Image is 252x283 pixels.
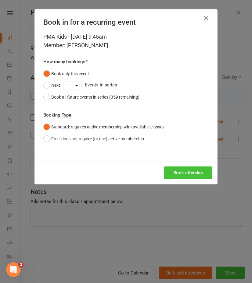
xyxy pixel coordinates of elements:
[43,111,71,119] label: Booking Type
[43,79,209,91] div: Events in series
[164,166,212,179] button: Book attendee
[6,262,21,277] iframe: Intercom live chat
[43,18,209,26] h4: Book in for a recurring event
[43,58,88,65] label: How many bookings?
[43,33,209,50] div: PMA Kids - [DATE] 9:45am Member: [PERSON_NAME]
[43,79,60,91] button: Next
[19,262,23,267] span: 2
[43,68,89,79] button: Book only this event
[43,121,164,133] button: Standard: requires active membership with available classes
[201,13,211,23] button: Close
[43,133,144,145] button: Free: does not require (or use) active membership
[51,94,139,100] div: Book all future events in series (359 remaining)
[43,91,139,103] button: Book all future events in series (359 remaining)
